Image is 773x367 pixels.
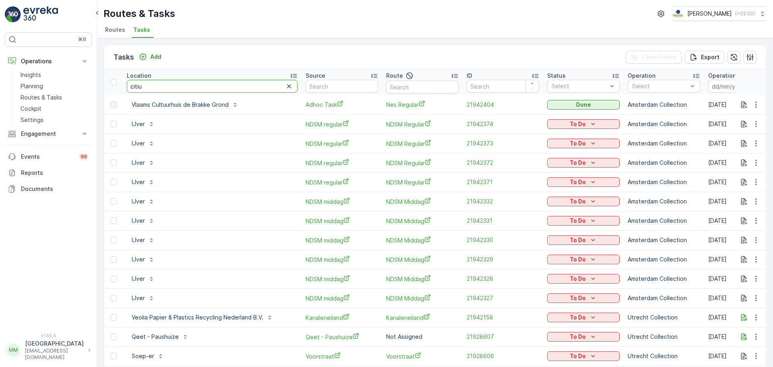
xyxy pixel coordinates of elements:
[576,101,591,109] p: Done
[386,100,459,109] a: Nes Regular
[467,120,539,128] a: 21942374
[672,9,684,18] img: basis-logo_rgb2x.png
[21,153,74,161] p: Events
[386,352,459,361] a: Voorstraat
[306,217,378,225] span: NDSM middag
[133,26,150,34] span: Tasks
[127,80,298,93] input: Search
[5,181,92,197] a: Documents
[306,80,378,93] input: Search
[570,178,586,186] p: To Do
[17,69,92,81] a: Insights
[386,81,459,93] input: Search
[132,159,145,167] p: IJver
[570,352,586,360] p: To Do
[110,353,117,359] div: Toggle Row Selected
[127,272,159,285] button: IJver
[386,159,459,167] span: NDSM Regular
[132,294,145,302] p: IJver
[306,197,378,206] a: NDSM middag
[547,255,620,264] button: To Do
[25,340,84,348] p: [GEOGRAPHIC_DATA]
[386,236,459,245] a: NDSM Middag
[628,333,700,341] p: Utrecht Collection
[306,352,378,361] span: Voorstraat
[467,139,539,147] a: 21942373
[687,10,732,18] p: [PERSON_NAME]
[132,255,145,263] p: IJver
[78,36,86,43] p: ⌘B
[547,351,620,361] button: To Do
[467,352,539,360] span: 21928606
[552,82,607,90] p: Select
[642,53,677,61] p: Clear Filters
[127,253,159,266] button: IJver
[17,103,92,114] a: Cockpit
[467,236,539,244] a: 21942330
[467,217,539,225] a: 21942331
[17,81,92,92] a: Planning
[570,294,586,302] p: To Do
[628,236,700,244] p: Amsterdam Collection
[127,118,159,131] button: IJver
[570,313,586,321] p: To Do
[628,352,700,360] p: Utrecht Collection
[306,236,378,245] a: NDSM middag
[127,292,159,305] button: IJver
[626,51,682,64] button: Clear Filters
[132,101,229,109] p: Vlaams Cultuurhuis de Brakke Grond
[306,313,378,322] a: Kanaleneiland
[547,313,620,322] button: To Do
[386,178,459,187] span: NDSM Regular
[132,217,145,225] p: IJver
[685,51,724,64] button: Export
[306,139,378,148] span: NDSM regular
[547,119,620,129] button: To Do
[467,255,539,263] a: 21942329
[110,198,117,205] div: Toggle Row Selected
[467,294,539,302] span: 21942327
[110,276,117,282] div: Toggle Row Selected
[127,330,193,343] button: Qeet - Paushuize
[25,348,84,361] p: [EMAIL_ADDRESS][DOMAIN_NAME]
[127,234,159,247] button: IJver
[306,178,378,187] a: NDSM regular
[110,256,117,263] div: Toggle Row Selected
[306,255,378,264] span: NDSM middag
[21,185,89,193] p: Documents
[547,216,620,226] button: To Do
[306,120,378,129] a: NDSM regular
[103,7,175,20] p: Routes & Tasks
[136,52,165,62] button: Add
[386,139,459,148] a: NDSM Regular
[21,130,76,138] p: Engagement
[547,274,620,284] button: To Do
[17,92,92,103] a: Routes & Tasks
[570,275,586,283] p: To Do
[386,294,459,303] span: NDSM Middag
[386,120,459,129] span: NDSM Regular
[708,80,763,93] input: dd/mm/yyyy
[386,72,403,80] p: Route
[306,275,378,283] a: NDSM middag
[467,197,539,205] a: 21942332
[547,177,620,187] button: To Do
[628,72,655,80] p: Operation
[386,197,459,206] a: NDSM Middag
[708,72,751,80] p: Operation Date
[110,295,117,301] div: Toggle Row Selected
[110,121,117,127] div: Toggle Row Selected
[467,313,539,321] a: 21942158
